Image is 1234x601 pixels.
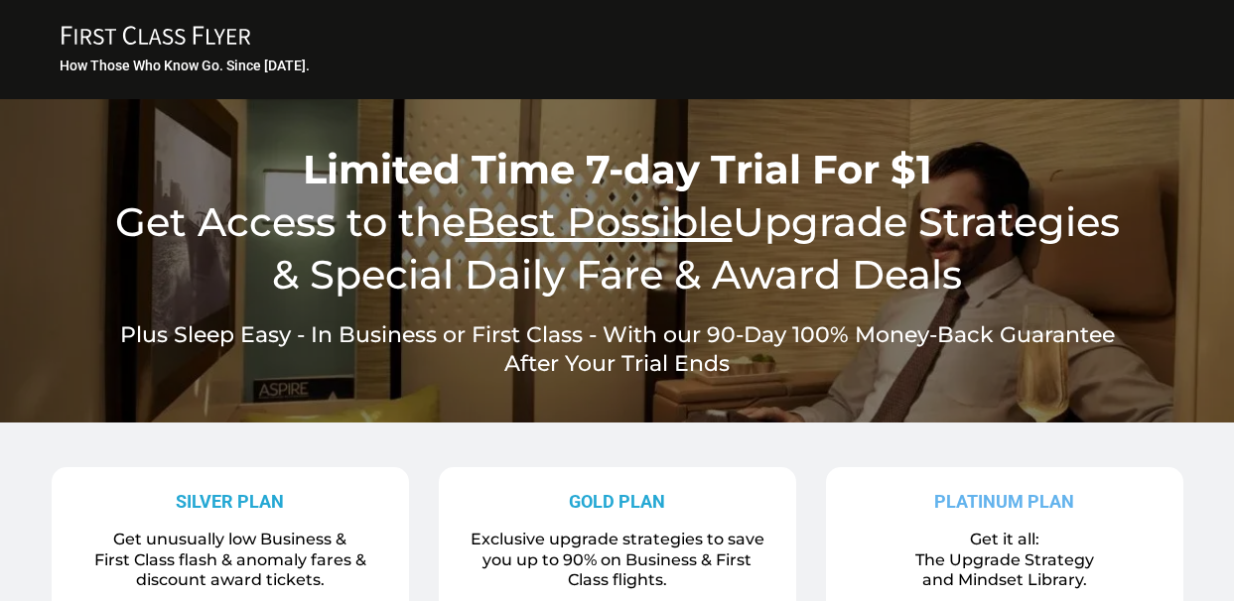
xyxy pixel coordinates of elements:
[94,550,366,590] span: First Class flash & anomaly fares & discount award tickets.
[915,550,1094,569] span: The Upgrade Strategy
[176,491,284,512] strong: SILVER PLAN
[922,570,1087,589] span: and Mindset Library.
[120,321,1115,348] span: Plus Sleep Easy - In Business or First Class - With our 90-Day 100% Money-Back Guarantee
[471,530,764,590] span: Exclusive upgrade strategies to save you up to 90% on Business & First Class flights.
[934,491,1074,512] strong: PLATINUM PLAN
[569,491,665,512] strong: GOLD PLAN
[113,530,346,548] span: Get unusually low Business &
[303,145,932,193] span: Limited Time 7-day Trial For $1
[970,530,1039,548] span: Get it all:
[115,197,1120,246] span: Get Access to the Upgrade Strategies
[466,197,733,246] u: Best Possible
[60,57,1178,74] h3: How Those Who Know Go. Since [DATE].
[272,250,962,299] span: & Special Daily Fare & Award Deals
[504,350,730,377] span: After Your Trial Ends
